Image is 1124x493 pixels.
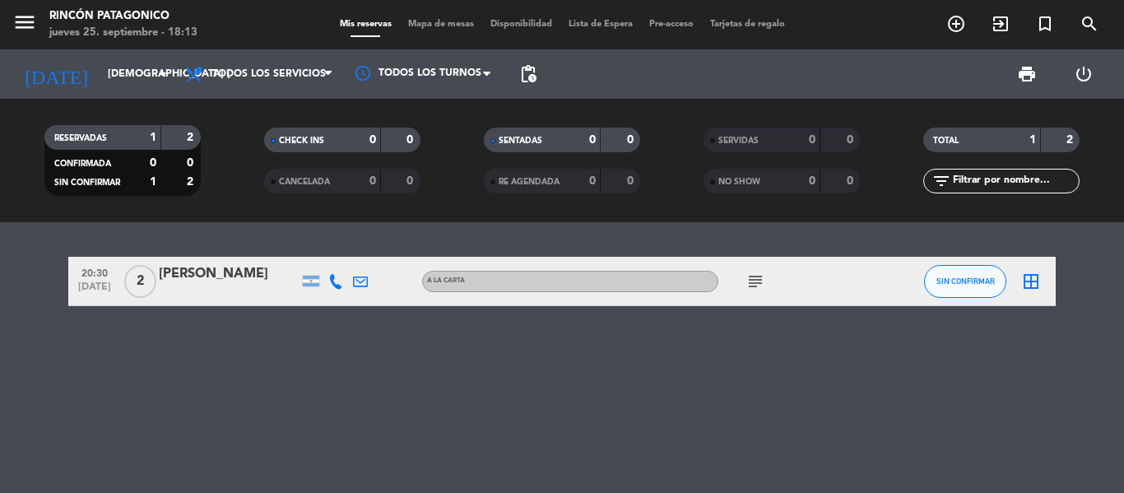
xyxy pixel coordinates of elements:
[49,25,197,41] div: jueves 25. septiembre - 18:13
[369,134,376,146] strong: 0
[212,68,326,80] span: Todos los servicios
[1035,14,1055,34] i: turned_in_not
[150,176,156,188] strong: 1
[1055,49,1112,99] div: LOG OUT
[74,281,115,300] span: [DATE]
[124,265,156,298] span: 2
[702,20,793,29] span: Tarjetas de regalo
[12,10,37,35] i: menu
[499,137,542,145] span: SENTADAS
[499,178,560,186] span: RE AGENDADA
[936,277,995,286] span: SIN CONFIRMAR
[847,175,857,187] strong: 0
[54,134,107,142] span: RESERVADAS
[406,134,416,146] strong: 0
[589,134,596,146] strong: 0
[332,20,400,29] span: Mis reservas
[279,178,330,186] span: CANCELADA
[589,175,596,187] strong: 0
[946,14,966,34] i: add_circle_outline
[482,20,560,29] span: Disponibilidad
[1017,64,1037,84] span: print
[369,175,376,187] strong: 0
[150,157,156,169] strong: 0
[627,134,637,146] strong: 0
[745,272,765,291] i: subject
[279,137,324,145] span: CHECK INS
[809,175,815,187] strong: 0
[627,175,637,187] strong: 0
[718,178,760,186] span: NO SHOW
[1066,134,1076,146] strong: 2
[991,14,1010,34] i: exit_to_app
[406,175,416,187] strong: 0
[1029,134,1036,146] strong: 1
[1074,64,1094,84] i: power_settings_new
[641,20,702,29] span: Pre-acceso
[1021,272,1041,291] i: border_all
[187,176,197,188] strong: 2
[560,20,641,29] span: Lista de Espera
[933,137,959,145] span: TOTAL
[159,263,299,285] div: [PERSON_NAME]
[718,137,759,145] span: SERVIDAS
[1080,14,1099,34] i: search
[924,265,1006,298] button: SIN CONFIRMAR
[153,64,173,84] i: arrow_drop_down
[49,8,197,25] div: Rincón Patagonico
[400,20,482,29] span: Mapa de mesas
[427,277,465,284] span: A LA CARTA
[847,134,857,146] strong: 0
[518,64,538,84] span: pending_actions
[187,132,197,143] strong: 2
[12,10,37,40] button: menu
[187,157,197,169] strong: 0
[951,172,1079,190] input: Filtrar por nombre...
[54,160,111,168] span: CONFIRMADA
[74,263,115,281] span: 20:30
[54,179,120,187] span: SIN CONFIRMAR
[12,56,100,92] i: [DATE]
[931,171,951,191] i: filter_list
[809,134,815,146] strong: 0
[150,132,156,143] strong: 1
